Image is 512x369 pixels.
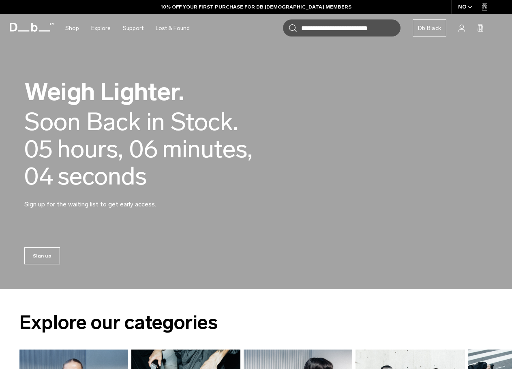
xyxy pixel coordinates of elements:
[129,135,158,163] span: 06
[24,79,288,104] h2: Weigh Lighter.
[91,14,111,43] a: Explore
[162,135,253,163] span: minutes
[161,3,351,11] a: 10% OFF YOUR FIRST PURCHASE FOR DB [DEMOGRAPHIC_DATA] MEMBERS
[24,135,53,163] span: 05
[413,19,446,36] a: Db Black
[59,14,196,43] nav: Main Navigation
[65,14,79,43] a: Shop
[123,14,144,43] a: Support
[19,308,493,337] h2: Explore our categories
[24,247,60,264] a: Sign up
[24,108,238,135] div: Soon Back in Stock.
[57,135,123,163] span: hours,
[24,190,219,209] p: Sign up for the waiting list to get early access.
[156,14,190,43] a: Lost & Found
[247,134,253,164] span: ,
[24,163,54,190] span: 04
[58,163,147,190] span: seconds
